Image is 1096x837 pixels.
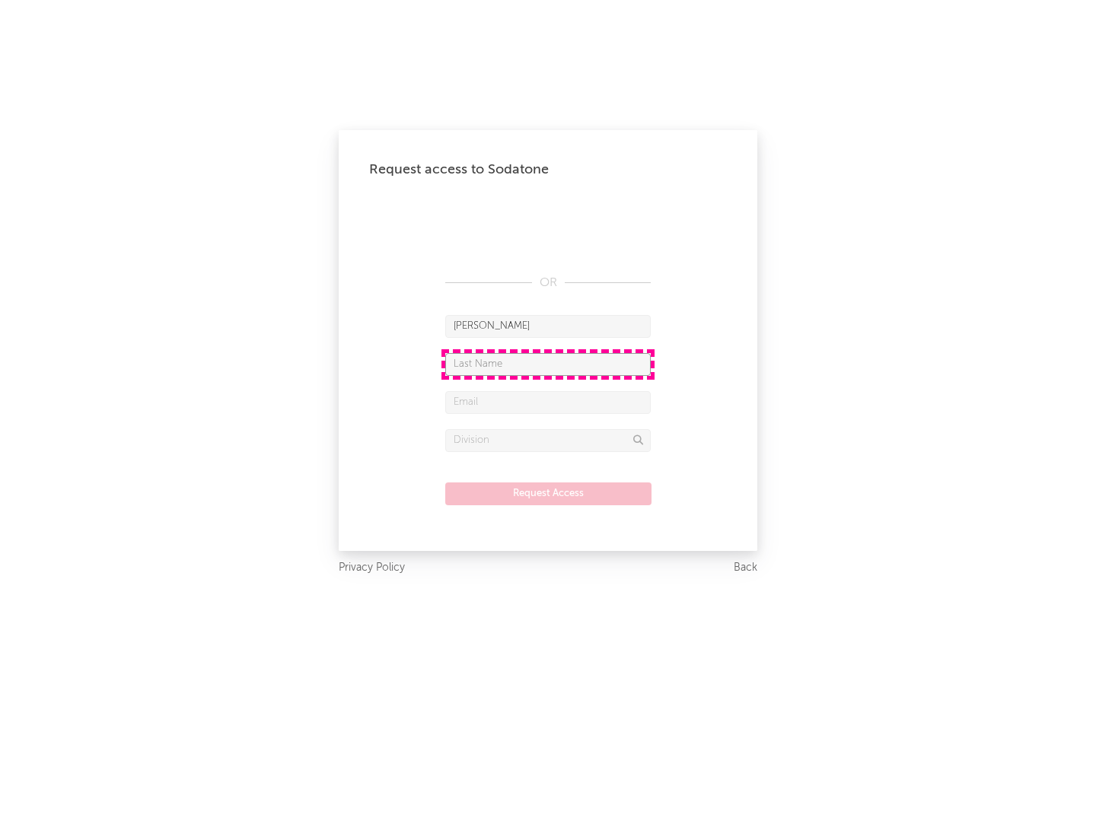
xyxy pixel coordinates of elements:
div: Request access to Sodatone [369,161,727,179]
button: Request Access [445,482,652,505]
input: Email [445,391,651,414]
input: First Name [445,315,651,338]
input: Last Name [445,353,651,376]
div: OR [445,274,651,292]
a: Back [734,559,757,578]
a: Privacy Policy [339,559,405,578]
input: Division [445,429,651,452]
